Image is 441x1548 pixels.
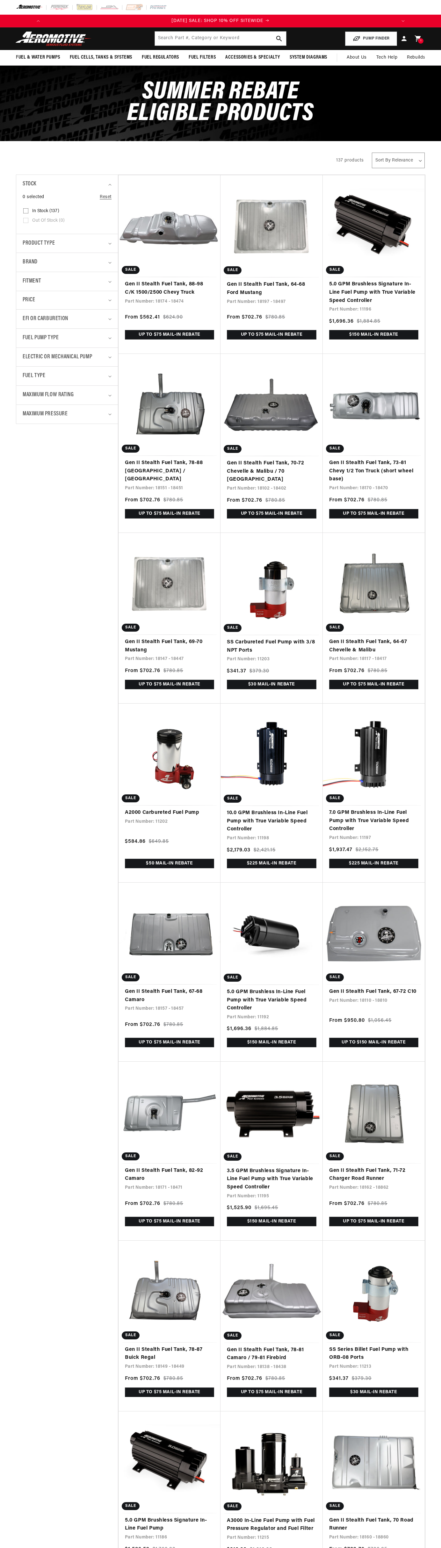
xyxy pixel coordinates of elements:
summary: Maximum Flow Rating (0 selected) [23,386,112,405]
a: 3.5 GPM Brushless Signature In-Line Fuel Pump with True Variable Speed Controller [227,1167,316,1192]
span: Fitment [23,277,41,286]
a: 10.0 GPM Brushless In-Line Fuel Pump with True Variable Speed Controller [227,809,316,834]
span: Fuel Pump Type [23,333,59,343]
a: Gen II Stealth Fuel Tank, 82-92 Camaro [125,1167,214,1183]
summary: Brand (0 selected) [23,253,112,272]
summary: Fuel Cells, Tanks & Systems [65,50,137,65]
span: 137 products [336,158,364,163]
a: Gen II Stealth Fuel Tank, 78-88 [GEOGRAPHIC_DATA] / [GEOGRAPHIC_DATA] [125,459,214,484]
span: Product type [23,239,55,248]
span: Fuel Type [23,371,45,381]
a: Gen II Stealth Fuel Tank, 64-67 Chevelle & Malibu [329,638,418,654]
span: Electric or Mechanical Pump [23,353,92,362]
a: Gen II Stealth Fuel Tank, 73-81 Chevy 1/2 Ton Truck (short wheel base) [329,459,418,484]
span: Summer Rebate Eligible Products [127,80,314,126]
a: 5.0 GPM Brushless Signature In-Line Fuel Pump [125,1516,214,1533]
a: About Us [342,50,372,65]
summary: EFI or Carburetion (0 selected) [23,310,112,328]
span: About Us [347,55,367,60]
a: Gen II Stealth Fuel Tank, 70 Road Runner [329,1516,418,1533]
summary: Fuel Regulators [137,50,184,65]
span: Fuel Filters [189,54,216,61]
summary: Fitment (0 selected) [23,272,112,291]
a: Gen II Stealth Fuel Tank, 70-72 Chevelle & Malibu / 70 [GEOGRAPHIC_DATA] [227,459,316,484]
a: 7.0 GPM Brushless In-Line Fuel Pump with True Variable Speed Controller [329,809,418,833]
span: Fuel Cells, Tanks & Systems [70,54,132,61]
summary: Electric or Mechanical Pump (0 selected) [23,348,112,367]
summary: Fuel & Water Pumps [11,50,65,65]
button: Translation missing: en.sections.announcements.previous_announcement [32,15,45,27]
a: A2000 Carbureted Fuel Pump [125,809,214,817]
a: Gen II Stealth Fuel Tank, 69-70 Mustang [125,638,214,654]
a: SS Carbureted Fuel Pump with 3/8 NPT Ports [227,638,316,655]
span: 1 [420,38,422,44]
img: Aeromotive [14,31,93,46]
span: Rebuilds [407,54,425,61]
span: Fuel Regulators [142,54,179,61]
summary: Fuel Type (0 selected) [23,367,112,385]
span: System Diagrams [290,54,327,61]
span: [DATE] SALE: SHOP 10% OFF SITEWIDE [171,18,263,23]
a: A3000 In-Line Fuel Pump with Fuel Pressure Regulator and Fuel Filter [227,1517,316,1533]
a: 5.0 GPM Brushless In-Line Fuel Pump with True Variable Speed Controller [227,988,316,1013]
span: Fuel & Water Pumps [16,54,60,61]
a: 5.0 GPM Brushless Signature In-Line Fuel Pump with True Variable Speed Controller [329,280,418,305]
summary: Rebuilds [402,50,430,65]
summary: Product type (0 selected) [23,234,112,253]
summary: Stock (0 selected) [23,175,112,194]
summary: Tech Help [372,50,402,65]
a: SS Series Billet Fuel Pump with ORB-08 Ports [329,1346,418,1362]
button: search button [272,32,286,46]
div: Announcement [45,18,397,25]
summary: Accessories & Specialty [220,50,285,65]
a: Gen II Stealth Fuel Tank, 67-68 Camaro [125,988,214,1004]
span: Maximum Pressure [23,410,68,419]
span: Price [23,296,35,305]
span: Brand [23,258,38,267]
button: Translation missing: en.sections.announcements.next_announcement [397,15,409,27]
summary: Price [23,291,112,309]
span: Stock [23,180,36,189]
a: Gen II Stealth Fuel Tank, 78-87 Buick Regal [125,1346,214,1362]
span: 0 selected [23,194,44,201]
input: Search by Part Number, Category or Keyword [155,32,286,46]
span: EFI or Carburetion [23,314,68,324]
summary: Fuel Pump Type (0 selected) [23,329,112,348]
a: Gen II Stealth Fuel Tank, 88-98 C/K 1500/2500 Chevy Truck [125,280,214,297]
a: Reset [100,194,112,201]
a: Gen II Stealth Fuel Tank, 64-68 Ford Mustang [227,281,316,297]
summary: System Diagrams [285,50,332,65]
span: In stock (137) [32,208,59,214]
summary: Maximum Pressure (0 selected) [23,405,112,424]
span: Maximum Flow Rating [23,391,74,400]
span: Tech Help [376,54,397,61]
a: Gen II Stealth Fuel Tank, 78-81 Camaro / 79-81 Firebird [227,1346,316,1362]
summary: Fuel Filters [184,50,220,65]
button: PUMP FINDER [345,32,397,46]
span: Accessories & Specialty [225,54,280,61]
a: Gen II Stealth Fuel Tank, 71-72 Charger Road Runner [329,1167,418,1183]
a: Gen II Stealth Fuel Tank, 67-72 C10 [329,988,418,996]
span: Out of stock (0) [32,218,65,224]
a: [DATE] SALE: SHOP 10% OFF SITEWIDE [45,18,397,25]
div: 1 of 3 [45,18,397,25]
